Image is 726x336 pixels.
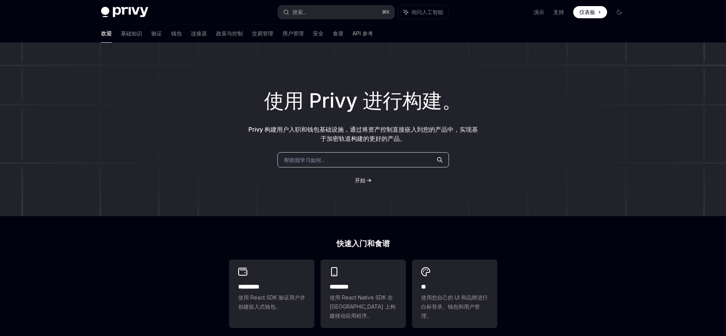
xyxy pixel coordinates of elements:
[573,6,607,18] a: 仪表板
[101,24,112,43] a: 欢迎
[252,24,273,43] a: 交易管理
[411,9,443,15] font: 询问人工智能
[216,24,243,43] a: 政策与控制
[534,9,544,15] font: 演示
[282,30,304,37] font: 用户管理
[191,30,207,37] font: 连接器
[337,239,390,248] font: 快速入门和食谱
[101,30,112,37] font: 欢迎
[353,30,373,37] font: API 参考
[121,24,142,43] a: 基础知识
[412,260,497,328] a: **使用您自己的 UI 和品牌进行白标登录、钱包和用户管理。
[238,294,305,310] font: 使用 React SDK 验证用户并创建嵌入式钱包。
[191,24,207,43] a: 连接器
[333,30,343,37] font: 食谱
[398,5,449,19] button: 询问人工智能
[386,9,390,15] font: K
[151,30,162,37] font: 验证
[252,30,273,37] font: 交易管理
[101,7,148,18] img: 深色标志
[284,157,325,163] font: 帮助我学习如何...
[313,30,324,37] font: 安全
[553,9,564,15] font: 支持
[171,30,182,37] font: 钱包
[216,30,243,37] font: 政策与控制
[534,8,544,16] a: 演示
[264,89,462,113] font: 使用 Privy 进行构建。
[382,9,386,15] font: ⌘
[151,24,162,43] a: 验证
[282,24,304,43] a: 用户管理
[121,30,142,37] font: 基础知识
[330,294,396,319] font: 使用 React Native SDK 在 [GEOGRAPHIC_DATA] 上构建移动应用程序。
[353,24,373,43] a: API 参考
[248,126,478,142] font: Privy 构建用户入职和钱包基础设施，通过将资产控制直接嵌入到您的产品中，实现基于加密轨道构建的更好的产品。
[613,6,625,18] button: 切换暗模式
[171,24,182,43] a: 钱包
[333,24,343,43] a: 食谱
[355,177,365,184] a: 开始
[553,8,564,16] a: 支持
[313,24,324,43] a: 安全
[278,5,394,19] button: 搜索...⌘K
[579,9,595,15] font: 仪表板
[292,9,306,15] font: 搜索...
[321,260,406,328] a: **** ***使用 React Native SDK 在 [GEOGRAPHIC_DATA] 上构建移动应用程序。
[421,294,488,319] font: 使用您自己的 UI 和品牌进行白标登录、钱包和用户管理。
